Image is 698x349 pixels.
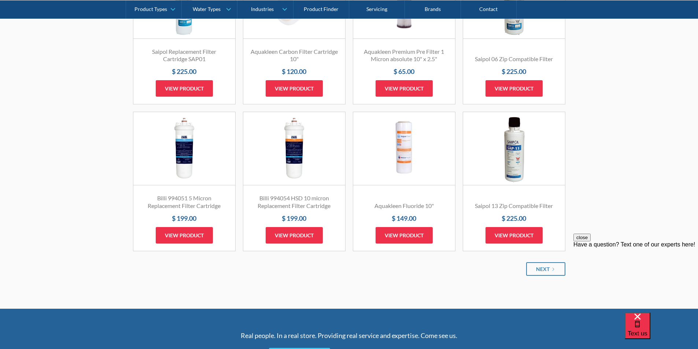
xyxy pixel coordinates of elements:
h3: Aquakleen Fluoride 10" [361,202,448,210]
a: View product [485,227,543,244]
h3: Billi 994054 HSD 10 micron Replacement Filter Cartridge [251,194,338,210]
h3: Billi 994051 5 Micron Replacement Filter Cartridge [141,194,228,210]
a: View product [376,80,433,97]
div: Industries [251,6,274,12]
a: Next Page [526,262,565,276]
a: View product [266,80,323,97]
a: View product [156,80,213,97]
iframe: podium webchat widget prompt [573,234,698,322]
h4: $ 120.00 [251,67,338,77]
a: View product [266,227,323,244]
h3: Aquakleen Premium Pre Filter 1 Micron absolute 10" x 2.5" [361,48,448,63]
div: Product Types [134,6,167,12]
h4: $ 225.00 [470,214,558,223]
a: View product [485,80,543,97]
h4: $ 149.00 [361,214,448,223]
h4: $ 225.00 [470,67,558,77]
h3: Saipol 06 Zip Compatible Filter [470,55,558,63]
h3: Saipol Replacement Filter Cartridge SAP01 [141,48,228,63]
a: View product [376,227,433,244]
h3: Saipol 13 Zip Compatible Filter [470,202,558,210]
a: View product [156,227,213,244]
h4: $ 199.00 [141,214,228,223]
div: Next [536,265,550,273]
iframe: podium webchat widget bubble [625,312,698,349]
h4: $ 65.00 [361,67,448,77]
h4: $ 225.00 [141,67,228,77]
h4: $ 199.00 [251,214,338,223]
p: Real people. In a real store. Providing real service and expertise. Come see us. [206,331,492,341]
h3: Aquakleen Carbon Filter Cartridge 10" [251,48,338,63]
div: List [133,262,565,276]
div: Water Types [193,6,221,12]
